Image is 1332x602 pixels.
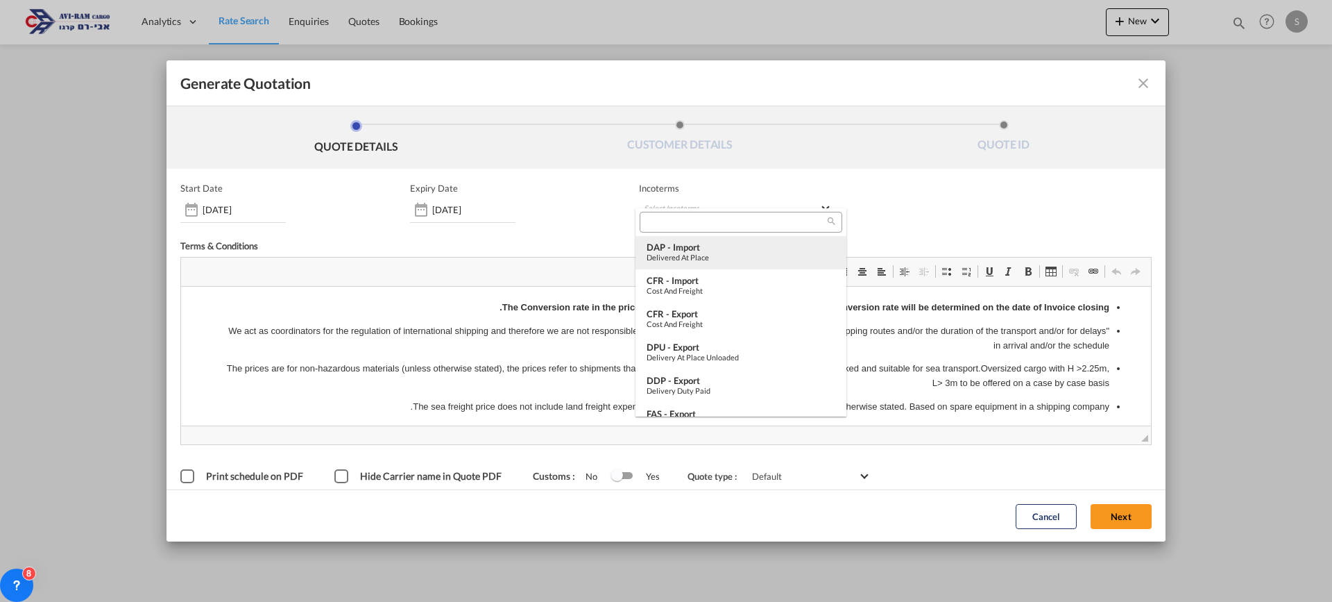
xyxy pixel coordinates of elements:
p: The sea transport prices are subject to the prices of the shipping companies and may change accor... [42,137,928,151]
div: Delivery at Place Unloaded [647,353,835,362]
div: CFR - export [647,308,835,319]
div: Delivered at Place [647,253,835,262]
div: FAS - export [647,408,835,419]
div: Cost and Freight [647,319,835,328]
div: DPU - export [647,342,835,353]
p: The prices are for non-hazardous materials (unless otherwise stated), the prices refer to shipmen... [42,75,928,104]
p: The sea freight price does not include land freight expenses abroad and/or other expenses abroad,... [42,113,928,128]
div: DDP - export [647,375,835,386]
md-icon: icon-magnify [826,216,837,226]
div: Cost and Freight [647,286,835,295]
div: CFR - import [647,275,835,286]
strong: The Conversion rate in the price quote is for the date of the quote only. Final conversion rate w... [318,15,928,26]
p: "We act as coordinators for the regulation of international shipping and therefore we are not res... [42,37,928,67]
div: Delivery Duty Paid [647,386,835,395]
div: DAP - import [647,242,835,253]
